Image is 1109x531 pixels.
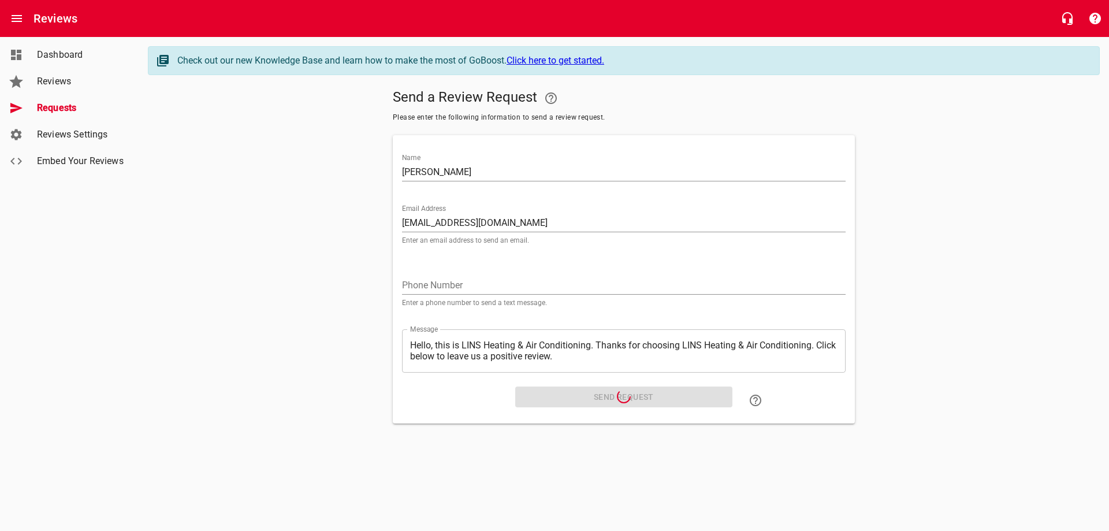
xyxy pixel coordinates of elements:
[37,75,125,88] span: Reviews
[34,9,77,28] h6: Reviews
[177,54,1088,68] div: Check out our new Knowledge Base and learn how to make the most of GoBoost.
[393,84,855,112] h5: Send a Review Request
[742,387,769,414] a: Learn how to "Send a Review Request"
[402,154,420,161] label: Name
[37,101,125,115] span: Requests
[1081,5,1109,32] button: Support Portal
[37,154,125,168] span: Embed Your Reviews
[37,48,125,62] span: Dashboard
[507,55,604,66] a: Click here to get started.
[402,205,446,212] label: Email Address
[37,128,125,142] span: Reviews Settings
[537,84,565,112] a: Your Google or Facebook account must be connected to "Send a Review Request"
[402,237,846,244] p: Enter an email address to send an email.
[410,340,838,362] textarea: Hello, this is LINS Heating & Air Conditioning. Thanks for choosing LINS Heating & Air Conditioni...
[3,5,31,32] button: Open drawer
[402,299,846,306] p: Enter a phone number to send a text message.
[393,112,855,124] span: Please enter the following information to send a review request.
[1054,5,1081,32] button: Live Chat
